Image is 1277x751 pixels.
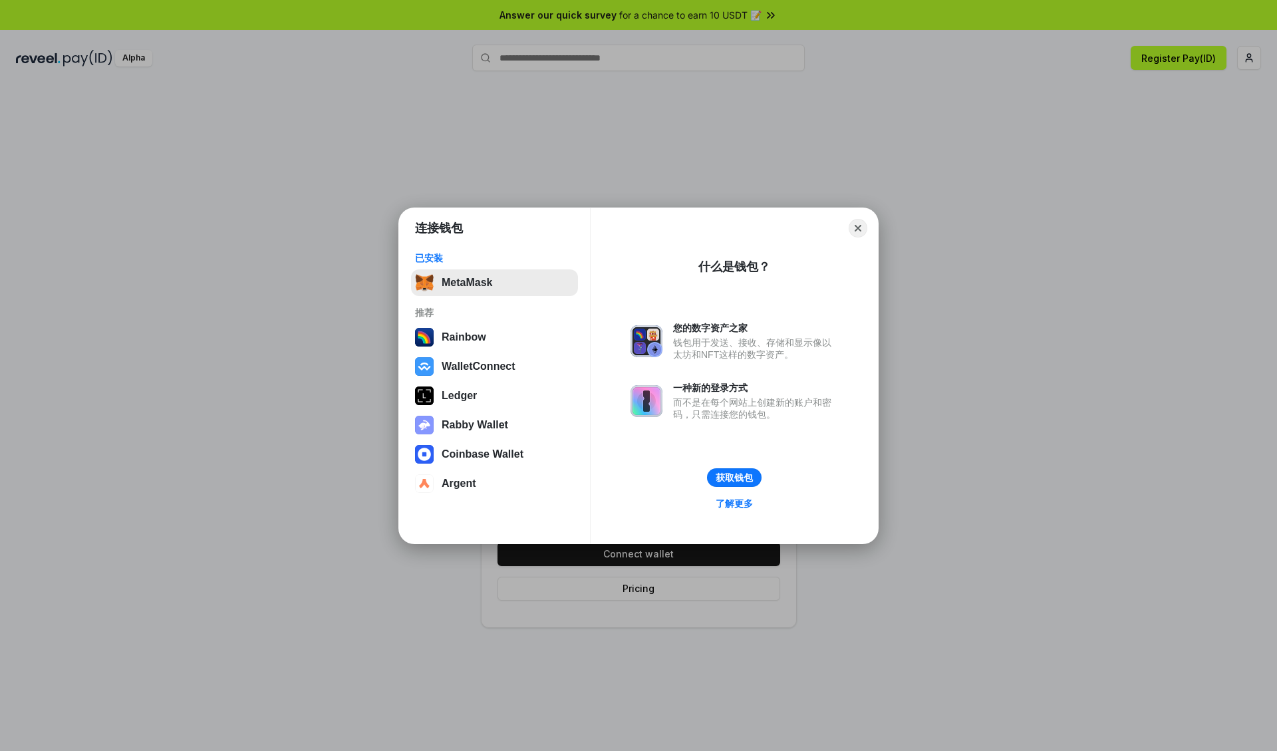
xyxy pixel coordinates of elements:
[673,382,838,394] div: 一种新的登录方式
[716,498,753,510] div: 了解更多
[415,252,574,264] div: 已安装
[411,412,578,438] button: Rabby Wallet
[698,259,770,275] div: 什么是钱包？
[411,353,578,380] button: WalletConnect
[415,386,434,405] img: svg+xml,%3Csvg%20xmlns%3D%22http%3A%2F%2Fwww.w3.org%2F2000%2Fsvg%22%20width%3D%2228%22%20height%3...
[415,220,463,236] h1: 连接钱包
[442,277,492,289] div: MetaMask
[849,219,867,237] button: Close
[442,478,476,490] div: Argent
[415,474,434,493] img: svg+xml,%3Csvg%20width%3D%2228%22%20height%3D%2228%22%20viewBox%3D%220%200%2028%2028%22%20fill%3D...
[442,331,486,343] div: Rainbow
[442,419,508,431] div: Rabby Wallet
[673,337,838,361] div: 钱包用于发送、接收、存储和显示像以太坊和NFT这样的数字资产。
[415,307,574,319] div: 推荐
[708,495,761,512] a: 了解更多
[415,328,434,347] img: svg+xml,%3Csvg%20width%3D%22120%22%20height%3D%22120%22%20viewBox%3D%220%200%20120%20120%22%20fil...
[411,382,578,409] button: Ledger
[415,273,434,292] img: svg+xml,%3Csvg%20fill%3D%22none%22%20height%3D%2233%22%20viewBox%3D%220%200%2035%2033%22%20width%...
[411,324,578,351] button: Rainbow
[411,441,578,468] button: Coinbase Wallet
[415,416,434,434] img: svg+xml,%3Csvg%20xmlns%3D%22http%3A%2F%2Fwww.w3.org%2F2000%2Fsvg%22%20fill%3D%22none%22%20viewBox...
[411,470,578,497] button: Argent
[415,445,434,464] img: svg+xml,%3Csvg%20width%3D%2228%22%20height%3D%2228%22%20viewBox%3D%220%200%2028%2028%22%20fill%3D...
[631,385,662,417] img: svg+xml,%3Csvg%20xmlns%3D%22http%3A%2F%2Fwww.w3.org%2F2000%2Fsvg%22%20fill%3D%22none%22%20viewBox...
[415,357,434,376] img: svg+xml,%3Csvg%20width%3D%2228%22%20height%3D%2228%22%20viewBox%3D%220%200%2028%2028%22%20fill%3D...
[442,361,515,373] div: WalletConnect
[411,269,578,296] button: MetaMask
[673,322,838,334] div: 您的数字资产之家
[442,448,523,460] div: Coinbase Wallet
[673,396,838,420] div: 而不是在每个网站上创建新的账户和密码，只需连接您的钱包。
[631,325,662,357] img: svg+xml,%3Csvg%20xmlns%3D%22http%3A%2F%2Fwww.w3.org%2F2000%2Fsvg%22%20fill%3D%22none%22%20viewBox...
[442,390,477,402] div: Ledger
[716,472,753,484] div: 获取钱包
[707,468,762,487] button: 获取钱包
